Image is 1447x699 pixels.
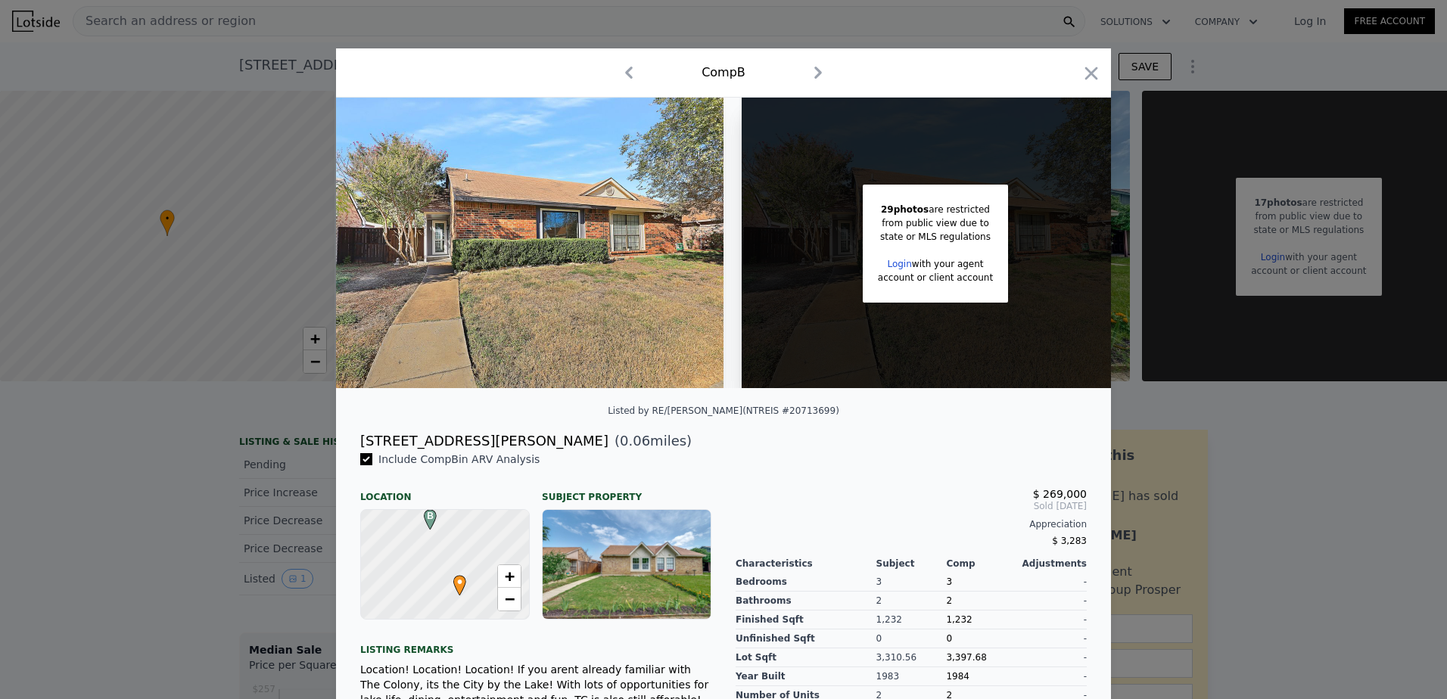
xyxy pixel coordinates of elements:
div: Appreciation [736,518,1087,530]
div: Location [360,479,530,503]
span: 29 photos [881,204,929,215]
span: 0 [946,633,952,644]
div: are restricted [878,203,993,216]
div: 1984 [946,667,1016,686]
div: Bathrooms [736,592,876,610]
div: - [1016,573,1087,592]
a: Zoom in [498,565,521,588]
div: 0 [876,629,947,648]
div: - [1016,592,1087,610]
span: 3,397.68 [946,652,986,663]
span: − [505,589,515,608]
span: $ 269,000 [1033,488,1087,500]
div: Characteristics [736,558,876,570]
div: 1,232 [876,610,947,629]
div: Listing remarks [360,632,711,656]
div: 1983 [876,667,947,686]
div: Adjustments [1016,558,1087,570]
div: Bedrooms [736,573,876,592]
div: Subject Property [542,479,711,503]
div: Comp B [702,64,745,82]
span: + [505,567,515,586]
div: B [420,509,429,518]
div: Comp [946,558,1016,570]
span: • [450,570,470,593]
div: Year Built [736,667,876,686]
a: Login [887,259,911,269]
span: 1,232 [946,614,972,625]
span: with your agent [912,259,984,269]
div: state or MLS regulations [878,230,993,244]
span: 0.06 [620,433,650,449]
span: ( miles) [608,430,692,452]
div: - [1016,667,1087,686]
div: - [1016,629,1087,648]
div: • [450,575,459,584]
span: Sold [DATE] [736,500,1087,512]
div: 3 [876,573,947,592]
div: - [1016,610,1087,629]
div: Listed by RE/[PERSON_NAME] (NTREIS #20713699) [608,405,839,416]
div: account or client account [878,271,993,284]
div: Lot Sqft [736,648,876,667]
a: Zoom out [498,588,521,610]
div: Subject [876,558,947,570]
div: from public view due to [878,216,993,230]
div: - [1016,648,1087,667]
div: 2 [876,592,947,610]
div: 2 [946,592,1016,610]
span: B [420,509,440,523]
div: 3,310.56 [876,648,947,667]
img: Property Img [336,98,723,388]
span: $ 3,283 [1052,536,1087,546]
div: [STREET_ADDRESS][PERSON_NAME] [360,430,608,452]
span: 3 [946,576,952,587]
div: Finished Sqft [736,610,876,629]
div: Unfinished Sqft [736,629,876,648]
span: Include Comp B in ARV Analysis [372,453,546,465]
